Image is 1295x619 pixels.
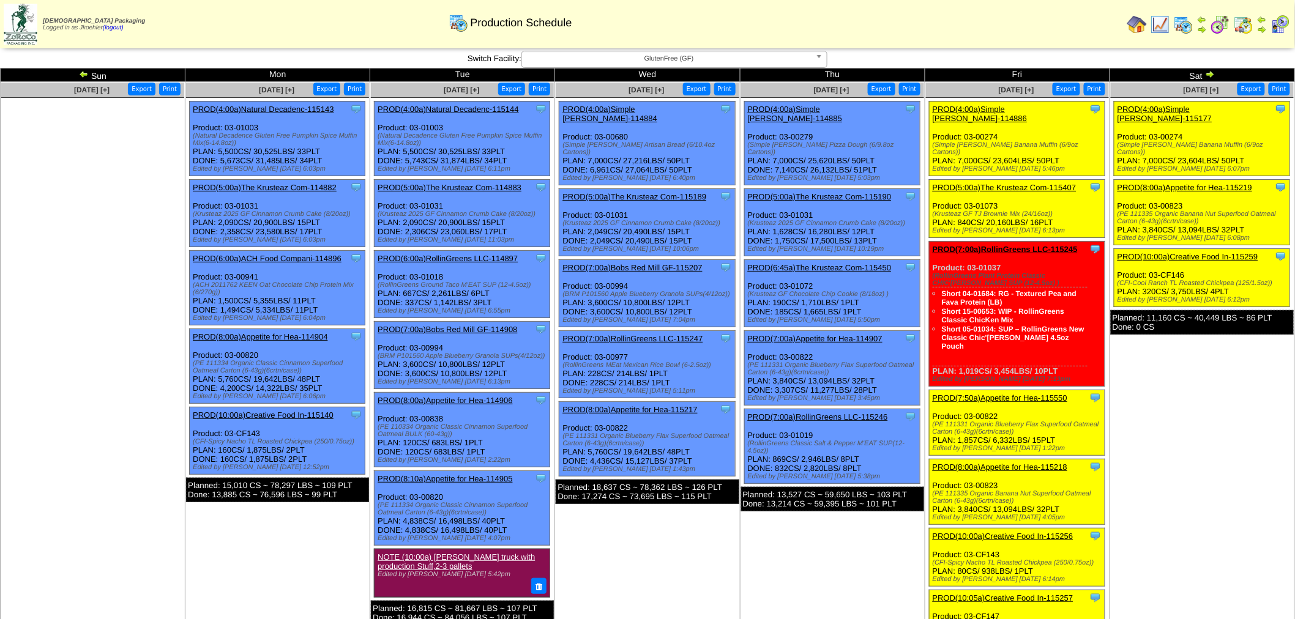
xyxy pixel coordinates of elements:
[562,334,703,343] a: PROD(7:00a)RollinGreens LLC-115247
[1234,15,1253,34] img: calendarinout.gif
[350,330,362,343] img: Tooltip
[378,396,512,405] a: PROD(8:00a)Appetite for Hea-114906
[1205,69,1215,79] img: arrowright.gif
[1197,15,1207,24] img: arrowleft.gif
[748,334,883,343] a: PROD(7:00a)Appetite for Hea-114907
[1118,252,1258,261] a: PROD(10:00a)Creative Food In-115259
[933,210,1105,218] div: (Krusteaz GF TJ Brownie Mix (24/16oz))
[193,438,365,445] div: (CFI-Spicy Nacho TL Roasted Chickpea (250/0.75oz))
[378,325,517,334] a: PROD(7:00a)Bobs Red Mill GF-114908
[193,236,365,243] div: Edited by [PERSON_NAME] [DATE] 6:03pm
[933,514,1105,521] div: Edited by [PERSON_NAME] [DATE] 4:05pm
[905,190,917,202] img: Tooltip
[748,105,843,123] a: PROD(4:00a)Simple [PERSON_NAME]-114885
[1089,243,1102,255] img: Tooltip
[375,251,550,318] div: Product: 03-01018 PLAN: 667CS / 2,261LBS / 6PLT DONE: 337CS / 1,142LBS / 3PLT
[562,245,734,253] div: Edited by [PERSON_NAME] [DATE] 10:06pm
[562,220,734,227] div: (Krusteaz 2025 GF Cinnamon Crumb Cake (8/20oz))
[190,251,365,325] div: Product: 03-00941 PLAN: 1,500CS / 5,355LBS / 11PLT DONE: 1,494CS / 5,334LBS / 11PLT
[74,86,110,94] span: [DATE] [+]
[562,263,702,272] a: PROD(7:00a)Bobs Red Mill GF-115207
[899,83,920,95] button: Print
[748,141,920,156] div: (Simple [PERSON_NAME] Pizza Dough (6/9.8oz Cartons))
[1,69,185,82] td: Sun
[942,289,1077,306] a: Short 04-01684: RG - Textured Pea and Fava Protein (LB)
[562,465,734,473] div: Edited by [PERSON_NAME] [DATE] 1:43pm
[1118,183,1252,192] a: PROD(8:00a)Appetite for Hea-115219
[933,376,1105,383] div: Edited by [PERSON_NAME] [DATE] 7:13pm
[814,86,849,94] a: [DATE] [+]
[378,105,519,114] a: PROD(4:00a)Natural Decadenc-115144
[933,227,1105,234] div: Edited by [PERSON_NAME] [DATE] 6:13pm
[1127,15,1147,34] img: home.gif
[1237,83,1265,95] button: Export
[375,102,550,176] div: Product: 03-01003 PLAN: 5,500CS / 30,525LBS / 33PLT DONE: 5,743CS / 31,874LBS / 34PLT
[1257,15,1267,24] img: arrowleft.gif
[378,254,518,263] a: PROD(6:00a)RollinGreens LLC-114897
[714,83,736,95] button: Print
[375,322,550,389] div: Product: 03-00994 PLAN: 3,600CS / 10,800LBS / 12PLT DONE: 3,600CS / 10,800LBS / 12PLT
[748,316,920,324] div: Edited by [PERSON_NAME] [DATE] 5:50pm
[193,360,365,374] div: (PE 111334 Organic Classic Cinnamon Superfood Oatmeal Carton (6-43g)(6crtn/case))
[942,325,1084,350] a: Short 05-01034: SUP – RollinGreens New Classic Chic'[PERSON_NAME] 4.5oz Pouch
[378,307,550,314] div: Edited by [PERSON_NAME] [DATE] 6:55pm
[535,103,547,115] img: Tooltip
[740,69,925,82] td: Thu
[925,69,1110,82] td: Fri
[378,210,550,218] div: (Krusteaz 2025 GF Cinnamon Crumb Cake (8/20oz))
[1151,15,1170,34] img: line_graph.gif
[720,261,732,273] img: Tooltip
[720,332,732,344] img: Tooltip
[559,189,735,256] div: Product: 03-01031 PLAN: 2,049CS / 20,490LBS / 15PLT DONE: 2,049CS / 20,490LBS / 15PLT
[350,252,362,264] img: Tooltip
[942,307,1065,324] a: Short 15-00653: WIP - RollinGreens Classic ChicKen Mix
[1118,141,1289,156] div: (Simple [PERSON_NAME] Banana Muffin (6/9oz Cartons))
[378,502,550,516] div: (PE 111334 Organic Classic Cinnamon Superfood Oatmeal Carton (6-43g)(6crtn/case))
[43,18,145,31] span: Logged in as Jkoehler
[193,132,365,147] div: (Natural Decadence Gluten Free Pumpkin Spice Muffin Mix(6-14.8oz))
[527,51,811,66] span: GlutenFree (GF)
[683,83,711,95] button: Export
[350,103,362,115] img: Tooltip
[933,105,1028,123] a: PROD(4:00a)Simple [PERSON_NAME]-114886
[344,83,365,95] button: Print
[378,132,550,147] div: (Natural Decadence Gluten Free Pumpkin Spice Muffin Mix(6-14.8oz))
[498,83,526,95] button: Export
[868,83,895,95] button: Export
[559,402,735,476] div: Product: 03-00822 PLAN: 5,760CS / 19,642LBS / 48PLT DONE: 4,436CS / 15,127LBS / 37PLT
[1089,181,1102,193] img: Tooltip
[1118,234,1289,242] div: Edited by [PERSON_NAME] [DATE] 6:08pm
[378,183,521,192] a: PROD(5:00a)The Krusteaz Com-114883
[378,281,550,289] div: (RollinGreens Ground Taco M'EAT SUP (12-4.5oz))
[535,323,547,335] img: Tooltip
[79,69,89,79] img: arrowleft.gif
[744,409,920,484] div: Product: 03-01019 PLAN: 869CS / 2,946LBS / 8PLT DONE: 832CS / 2,820LBS / 8PLT
[193,464,365,471] div: Edited by [PERSON_NAME] [DATE] 12:52pm
[562,141,734,156] div: (Simple [PERSON_NAME] Artisan Bread (6/10.4oz Cartons))
[193,281,365,296] div: (ACH 2011762 KEEN Oat Chocolate Chip Protein Mix (6/270g))
[1118,105,1212,123] a: PROD(4:00a)Simple [PERSON_NAME]-115177
[444,86,479,94] a: [DATE] [+]
[529,83,550,95] button: Print
[562,361,734,369] div: (RollinGreens MEat Mexican Rice Bowl (6-2.5oz))
[1089,103,1102,115] img: Tooltip
[193,332,327,341] a: PROD(8:00a)Appetite for Hea-114904
[1089,461,1102,473] img: Tooltip
[1275,103,1287,115] img: Tooltip
[741,487,924,511] div: Planned: 13,527 CS ~ 59,650 LBS ~ 103 PLT Done: 13,214 CS ~ 59,395 LBS ~ 101 PLT
[1184,86,1219,94] a: [DATE] [+]
[375,393,550,467] div: Product: 03-00838 PLAN: 120CS / 683LBS / 1PLT DONE: 120CS / 683LBS / 1PLT
[103,24,124,31] a: (logout)
[748,291,920,298] div: (Krusteaz GF Chocolate Chip Cookie (8/18oz) )
[1275,181,1287,193] img: Tooltip
[470,17,572,29] span: Production Schedule
[1275,250,1287,262] img: Tooltip
[193,254,341,263] a: PROD(6:00a)ACH Food Compani-114896
[186,478,369,502] div: Planned: 15,010 CS ~ 78,297 LBS ~ 109 PLT Done: 13,885 CS ~ 76,596 LBS ~ 99 PLT
[193,210,365,218] div: (Krusteaz 2025 GF Cinnamon Crumb Cake (8/20oz))
[1269,83,1290,95] button: Print
[629,86,664,94] span: [DATE] [+]
[720,403,732,415] img: Tooltip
